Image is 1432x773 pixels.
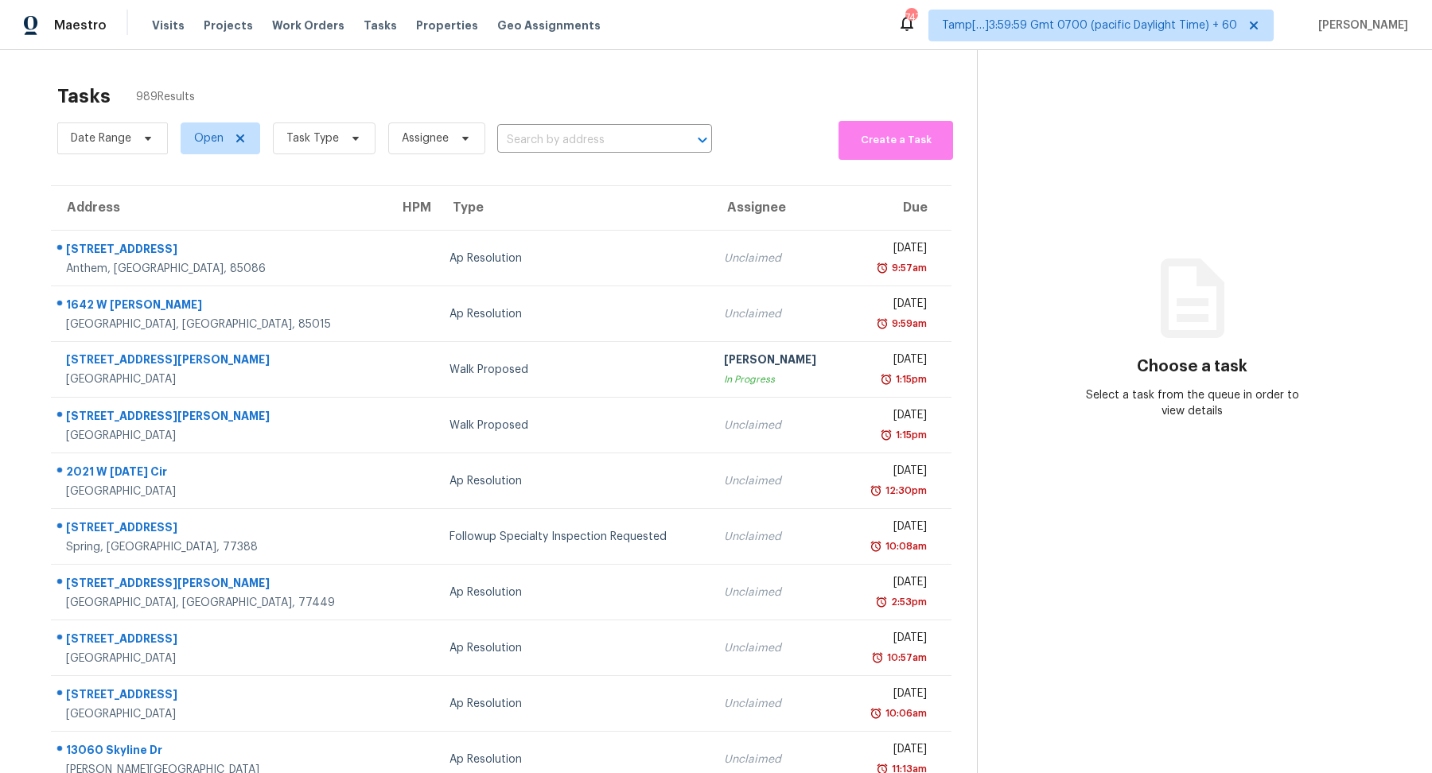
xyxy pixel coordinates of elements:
div: Unclaimed [724,752,831,767]
div: [DATE] [857,741,927,761]
div: Ap Resolution [449,585,698,600]
div: [STREET_ADDRESS] [66,241,374,261]
span: [PERSON_NAME] [1312,17,1408,33]
div: 10:08am [882,538,927,554]
img: Overdue Alarm Icon [876,260,889,276]
div: 1642 W [PERSON_NAME] [66,297,374,317]
th: HPM [387,186,437,231]
span: Properties [416,17,478,33]
div: [STREET_ADDRESS] [66,631,374,651]
span: Geo Assignments [497,17,601,33]
div: [STREET_ADDRESS] [66,519,374,539]
div: [DATE] [857,630,927,650]
div: Ap Resolution [449,306,698,322]
div: [DATE] [857,574,927,594]
div: Ap Resolution [449,473,698,489]
div: [GEOGRAPHIC_DATA] [66,706,374,722]
div: Walk Proposed [449,362,698,378]
div: 10:57am [884,650,927,666]
div: Unclaimed [724,473,831,489]
span: Open [194,130,224,146]
div: Ap Resolution [449,752,698,767]
div: [STREET_ADDRESS][PERSON_NAME] [66,408,374,428]
span: Visits [152,17,185,33]
th: Type [437,186,711,231]
div: 747 [905,10,916,25]
div: [DATE] [857,296,927,316]
div: Ap Resolution [449,696,698,712]
div: Unclaimed [724,640,831,656]
div: [GEOGRAPHIC_DATA] [66,651,374,666]
th: Assignee [711,186,844,231]
img: Overdue Alarm Icon [870,705,882,721]
span: Create a Task [846,131,945,150]
div: Anthem, [GEOGRAPHIC_DATA], 85086 [66,261,374,277]
div: 13060 Skyline Dr [66,742,374,762]
div: [PERSON_NAME] [724,352,831,371]
div: [GEOGRAPHIC_DATA] [66,484,374,499]
img: Overdue Alarm Icon [871,650,884,666]
span: Work Orders [272,17,344,33]
img: Overdue Alarm Icon [875,594,888,610]
img: Overdue Alarm Icon [870,483,882,499]
div: Select a task from the queue in order to view details [1085,387,1300,419]
div: Unclaimed [724,306,831,322]
div: [STREET_ADDRESS][PERSON_NAME] [66,352,374,371]
div: 10:06am [882,705,927,721]
div: [GEOGRAPHIC_DATA] [66,428,374,444]
div: 2021 W [DATE] Cir [66,464,374,484]
img: Overdue Alarm Icon [870,538,882,554]
div: 9:57am [889,260,927,276]
div: 9:59am [889,316,927,332]
div: Unclaimed [724,418,831,433]
div: Walk Proposed [449,418,698,433]
span: Tamp[…]3:59:59 Gmt 0700 (pacific Daylight Time) + 60 [942,17,1237,33]
h2: Tasks [57,88,111,104]
h3: Choose a task [1137,359,1247,375]
span: Task Type [286,130,339,146]
button: Open [691,129,714,151]
div: 12:30pm [882,483,927,499]
div: [DATE] [857,463,927,483]
div: [DATE] [857,519,927,538]
div: 1:15pm [893,427,927,443]
div: Ap Resolution [449,251,698,266]
div: Unclaimed [724,585,831,600]
span: Maestro [54,17,107,33]
div: [DATE] [857,352,927,371]
div: Spring, [GEOGRAPHIC_DATA], 77388 [66,539,374,555]
div: Unclaimed [724,529,831,545]
div: Unclaimed [724,696,831,712]
div: [STREET_ADDRESS][PERSON_NAME] [66,575,374,595]
button: Create a Task [839,121,953,160]
div: [GEOGRAPHIC_DATA] [66,371,374,387]
div: Ap Resolution [449,640,698,656]
input: Search by address [497,128,667,153]
div: 2:53pm [888,594,927,610]
th: Due [844,186,951,231]
img: Overdue Alarm Icon [880,427,893,443]
div: [DATE] [857,686,927,705]
span: Tasks [364,20,397,31]
div: In Progress [724,371,831,387]
span: Date Range [71,130,131,146]
span: 989 Results [136,89,195,105]
span: Projects [204,17,253,33]
span: Assignee [402,130,449,146]
div: [DATE] [857,240,927,260]
div: [GEOGRAPHIC_DATA], [GEOGRAPHIC_DATA], 77449 [66,595,374,611]
img: Overdue Alarm Icon [876,316,889,332]
div: [STREET_ADDRESS] [66,686,374,706]
div: Unclaimed [724,251,831,266]
div: Followup Specialty Inspection Requested [449,529,698,545]
div: [GEOGRAPHIC_DATA], [GEOGRAPHIC_DATA], 85015 [66,317,374,332]
img: Overdue Alarm Icon [880,371,893,387]
th: Address [51,186,387,231]
div: [DATE] [857,407,927,427]
div: 1:15pm [893,371,927,387]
